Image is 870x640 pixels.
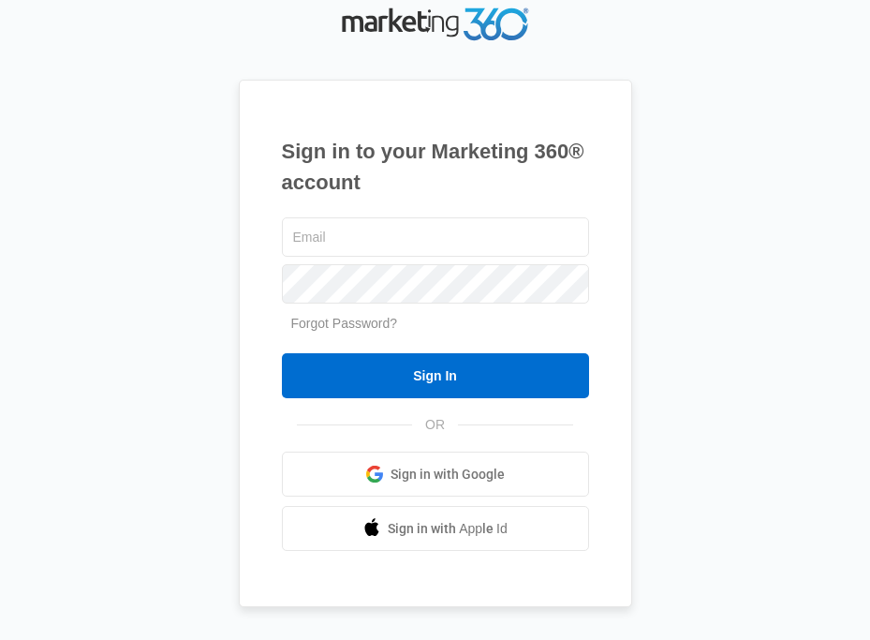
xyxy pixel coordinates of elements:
[388,519,508,539] span: Sign in with Apple Id
[282,452,589,497] a: Sign in with Google
[291,316,398,331] a: Forgot Password?
[282,217,589,257] input: Email
[412,415,458,435] span: OR
[282,506,589,551] a: Sign in with Apple Id
[391,465,505,484] span: Sign in with Google
[282,136,589,198] h1: Sign in to your Marketing 360® account
[282,353,589,398] input: Sign In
